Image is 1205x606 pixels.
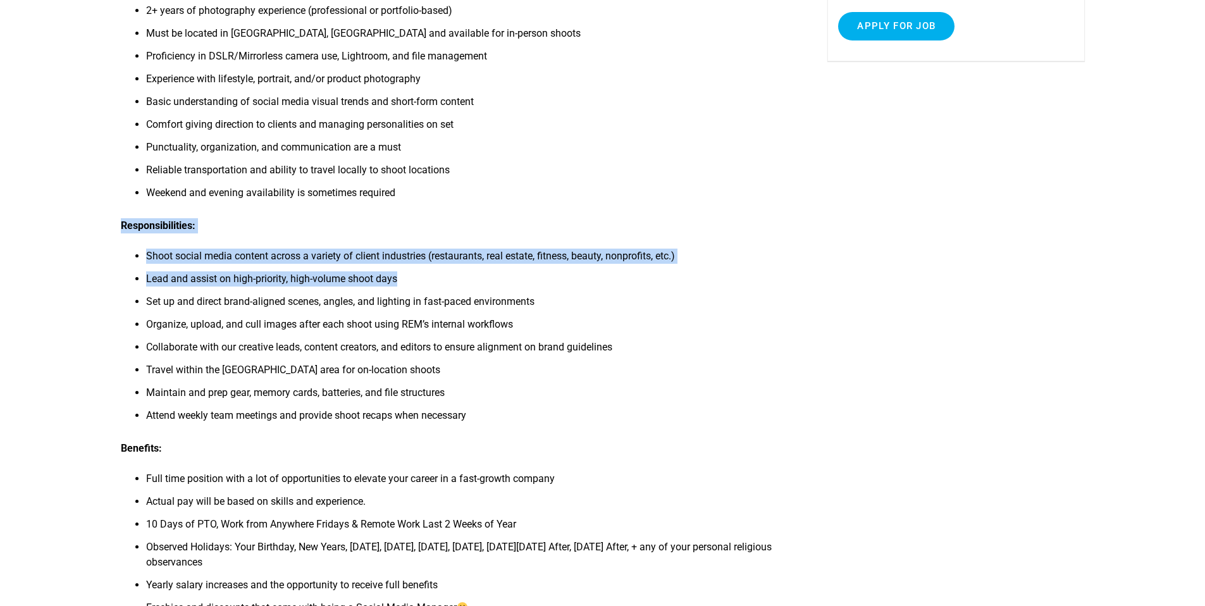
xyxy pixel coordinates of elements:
input: Apply for job [838,12,955,40]
li: Reliable transportation and ability to travel locally to shoot locations [146,163,780,185]
li: Collaborate with our creative leads, content creators, and editors to ensure alignment on brand g... [146,340,780,362]
strong: Benefits: [121,442,162,454]
li: Shoot social media content across a variety of client industries (restaurants, real estate, fitne... [146,249,780,271]
li: Organize, upload, and cull images after each shoot using REM’s internal workflows [146,317,780,340]
li: Maintain and prep gear, memory cards, batteries, and file structures [146,385,780,408]
li: 10 Days of PTO, Work from Anywhere Fridays & Remote Work Last 2 Weeks of Year [146,517,780,540]
li: Punctuality, organization, and communication are a must [146,140,780,163]
li: Actual pay will be based on skills and experience. [146,494,780,517]
strong: Responsibilities: [121,220,195,232]
li: Lead and assist on high-priority, high-volume shoot days [146,271,780,294]
li: Attend weekly team meetings and provide shoot recaps when necessary [146,408,780,431]
li: Travel within the [GEOGRAPHIC_DATA] area for on-location shoots [146,362,780,385]
li: Proficiency in DSLR/Mirrorless camera use, Lightroom, and file management [146,49,780,71]
li: Basic understanding of social media visual trends and short-form content [146,94,780,117]
li: Observed Holidays: Your Birthday, New Years, [DATE], [DATE], [DATE], [DATE], [DATE][DATE] After, ... [146,540,780,578]
li: Full time position with a lot of opportunities to elevate your career in a fast-growth company [146,471,780,494]
li: Experience with lifestyle, portrait, and/or product photography [146,71,780,94]
li: Yearly salary increases and the opportunity to receive full benefits [146,578,780,600]
li: Must be located in [GEOGRAPHIC_DATA], [GEOGRAPHIC_DATA] and available for in-person shoots [146,26,780,49]
li: Weekend and evening availability is sometimes required [146,185,780,208]
li: 2+ years of photography experience (professional or portfolio-based) [146,3,780,26]
li: Comfort giving direction to clients and managing personalities on set [146,117,780,140]
li: Set up and direct brand-aligned scenes, angles, and lighting in fast-paced environments [146,294,780,317]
